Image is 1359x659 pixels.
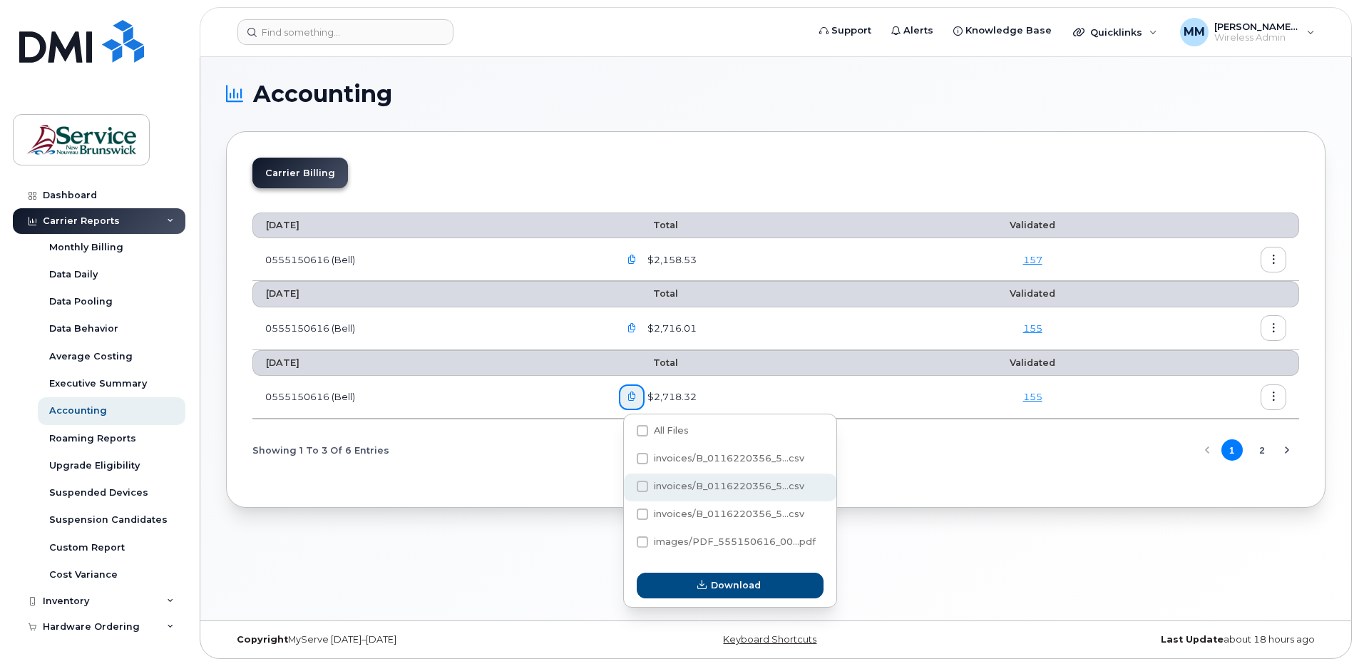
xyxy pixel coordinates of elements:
a: 155 [1023,322,1042,334]
th: [DATE] [252,281,606,307]
span: $2,718.32 [645,390,697,404]
span: Showing 1 To 3 Of 6 Entries [252,439,389,461]
span: Total [619,220,678,230]
span: All Files [654,425,689,436]
th: Validated [923,350,1142,376]
span: images/PDF_555150616_006_0000000000.pdf [637,539,816,550]
a: 157 [1023,254,1042,265]
a: 155 [1023,391,1042,402]
th: [DATE] [252,350,606,376]
div: about 18 hours ago [959,634,1325,645]
th: [DATE] [252,213,606,238]
td: 0555150616 (Bell) [252,238,606,281]
span: Download [711,578,761,592]
span: invoices/B_0116220356_555150616_20072025_ACC.csv [637,456,804,466]
span: $2,158.53 [645,253,697,267]
div: MyServe [DATE]–[DATE] [226,634,593,645]
span: $2,716.01 [645,322,697,335]
span: Total [619,357,678,368]
th: Validated [923,213,1142,238]
span: invoices/B_0116220356_555150616_20072025_MOB.csv [637,484,804,494]
span: invoices/B_0116220356_5...csv [654,509,804,519]
span: images/PDF_555150616_00...pdf [654,536,816,547]
span: Accounting [253,83,392,105]
span: Total [619,288,678,299]
button: Page 2 [1251,439,1273,461]
td: 0555150616 (Bell) [252,376,606,419]
span: invoices/B_0116220356_555150616_20072025_DTL.csv [637,511,804,522]
button: Download [637,573,824,598]
span: invoices/B_0116220356_5...csv [654,453,804,464]
th: Validated [923,281,1142,307]
strong: Copyright [237,634,288,645]
span: invoices/B_0116220356_5...csv [654,481,804,491]
td: 0555150616 (Bell) [252,307,606,350]
a: Keyboard Shortcuts [723,634,816,645]
button: Next Page [1276,439,1298,461]
button: Page 1 [1221,439,1243,461]
strong: Last Update [1161,634,1224,645]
